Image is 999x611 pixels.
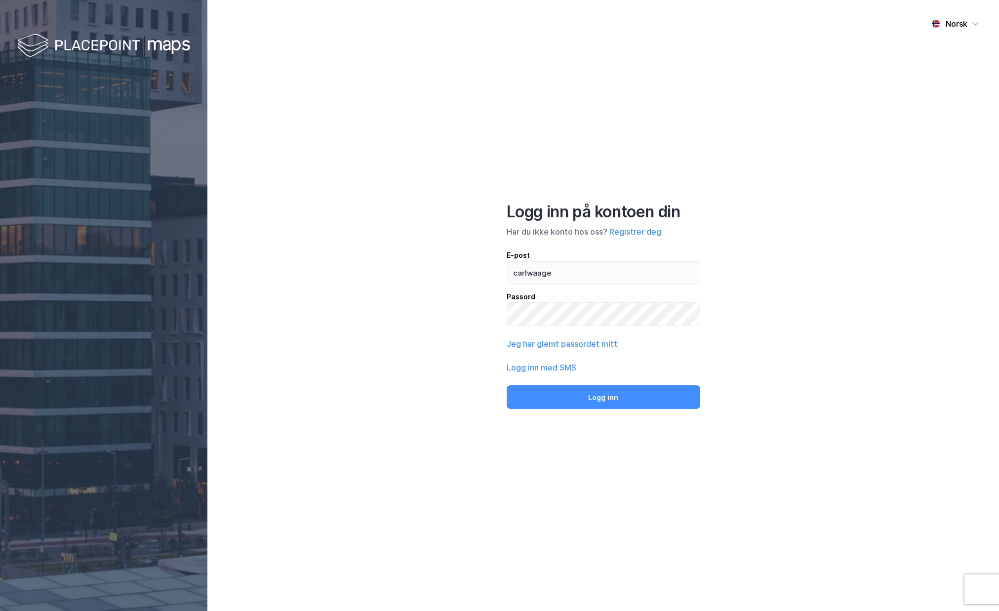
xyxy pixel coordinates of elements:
[946,18,967,30] div: Norsk
[609,226,661,238] button: Registrer deg
[950,564,999,611] iframe: Chat Widget
[507,202,700,222] div: Logg inn på kontoen din
[507,226,700,238] div: Har du ikke konto hos oss?
[507,338,617,350] button: Jeg har glemt passordet mitt
[507,291,700,303] div: Passord
[507,385,700,409] button: Logg inn
[507,362,576,373] button: Logg inn med SMS
[507,249,700,261] div: E-post
[17,32,190,61] img: logo-white.f07954bde2210d2a523dddb988cd2aa7.svg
